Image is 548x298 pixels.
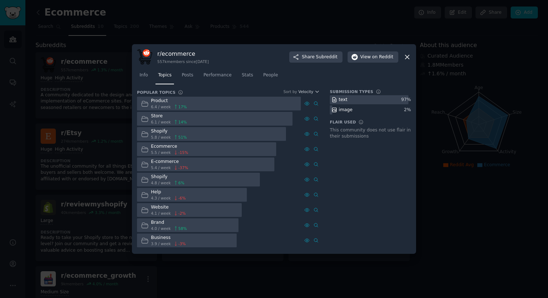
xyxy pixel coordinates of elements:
[151,235,186,241] div: Business
[283,89,297,94] div: Sort by
[178,226,187,231] span: 58 %
[157,59,209,64] div: 557k members since [DATE]
[298,89,313,94] span: Velocity
[151,135,171,140] span: 5.8 / week
[151,226,171,231] span: 4.0 / week
[401,97,411,103] div: 97 %
[157,50,209,58] h3: r/ ecommerce
[151,119,171,125] span: 6.1 / week
[151,128,187,135] div: Shopify
[151,98,187,104] div: Product
[151,241,171,246] span: 3.9 / week
[137,49,152,64] img: ecommerce
[242,72,253,79] span: Stats
[155,70,174,84] a: Topics
[178,180,184,185] span: 6 %
[151,143,188,150] div: Ecommerce
[330,89,373,94] h3: Submission Types
[178,150,188,155] span: -15 %
[404,107,411,113] div: 2 %
[330,119,356,125] h3: Flair Used
[263,72,278,79] span: People
[203,72,232,79] span: Performance
[289,51,342,63] button: ShareSubreddit
[140,72,148,79] span: Info
[239,70,256,84] a: Stats
[137,90,175,95] h3: Popular Topics
[201,70,234,84] a: Performance
[178,135,187,140] span: 51 %
[158,72,171,79] span: Topics
[151,204,186,211] div: Website
[179,70,196,84] a: Posts
[151,219,187,226] div: Brand
[339,107,353,113] div: image
[339,97,348,103] div: text
[348,51,398,63] button: Viewon Reddit
[151,113,187,119] div: Store
[360,54,393,60] span: View
[298,89,320,94] button: Velocity
[182,72,193,79] span: Posts
[151,189,186,196] div: Help
[137,70,150,84] a: Info
[178,211,186,216] span: -2 %
[178,196,186,201] span: -6 %
[372,54,393,60] span: on Reddit
[178,119,187,125] span: 14 %
[151,165,171,170] span: 5.4 / week
[316,54,337,60] span: Subreddit
[151,196,171,201] span: 4.3 / week
[178,241,186,246] span: -3 %
[178,104,187,109] span: 17 %
[178,165,188,170] span: -37 %
[261,70,281,84] a: People
[330,127,411,140] div: This community does not use flair in their submissions
[151,180,171,185] span: 4.8 / week
[151,104,171,109] span: 6.4 / week
[151,150,171,155] span: 5.5 / week
[151,174,184,180] div: Shopify
[151,211,171,216] span: 4.1 / week
[151,159,188,165] div: E-commerce
[302,54,337,60] span: Share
